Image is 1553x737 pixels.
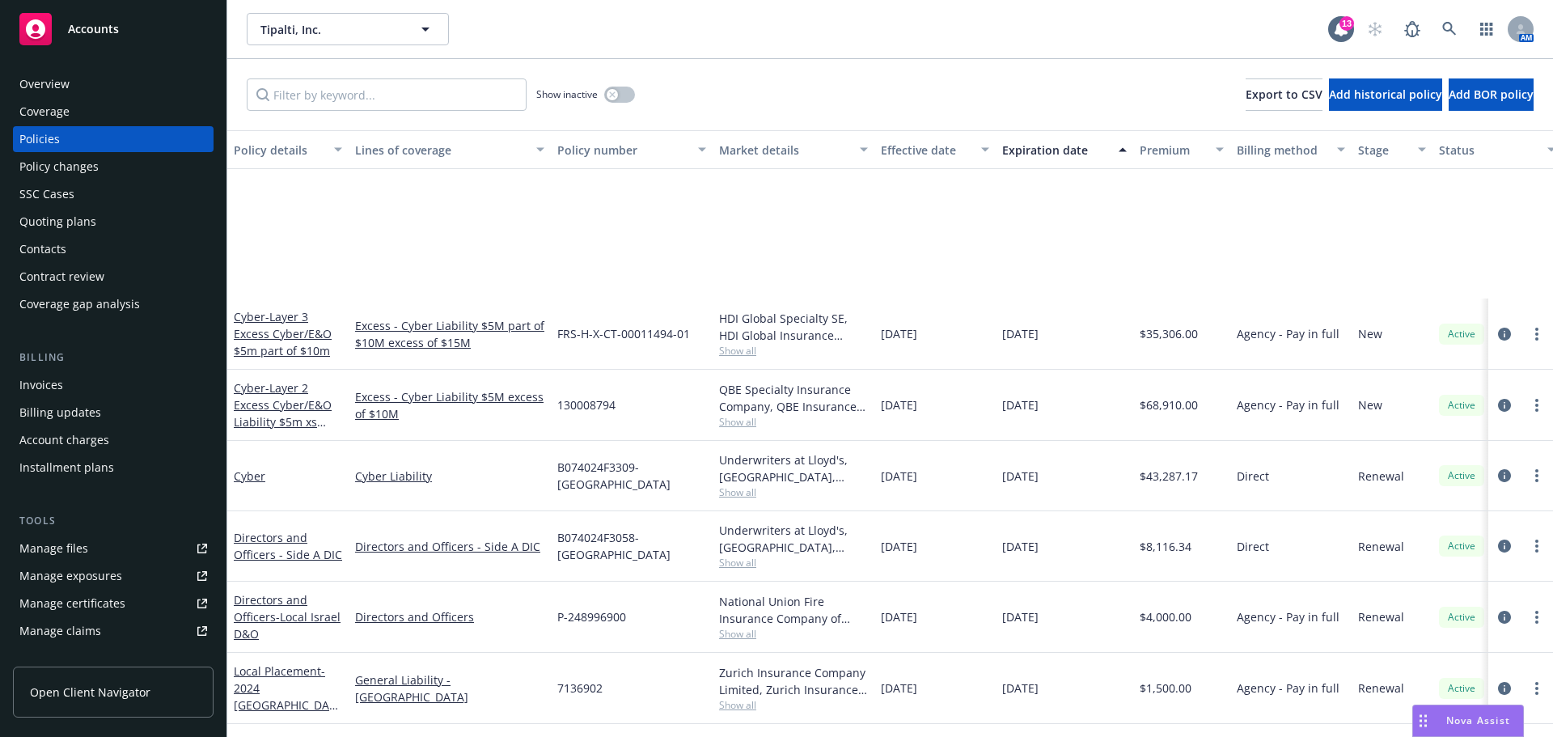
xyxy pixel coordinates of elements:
[234,309,332,358] a: Cyber
[234,609,341,642] span: - Local Israel D&O
[13,126,214,152] a: Policies
[1495,536,1514,556] a: circleInformation
[13,455,214,481] a: Installment plans
[996,130,1133,169] button: Expiration date
[1140,680,1191,697] span: $1,500.00
[13,236,214,262] a: Contacts
[1237,680,1339,697] span: Agency - Pay in full
[881,142,971,159] div: Effective date
[1140,142,1206,159] div: Premium
[355,142,527,159] div: Lines of coverage
[355,468,544,485] a: Cyber Liability
[1445,327,1478,341] span: Active
[1413,705,1433,736] div: Drag to move
[13,400,214,426] a: Billing updates
[1358,538,1404,555] span: Renewal
[1527,679,1547,698] a: more
[234,530,342,562] a: Directors and Officers - Side A DIC
[557,529,706,563] span: B074024F3058- [GEOGRAPHIC_DATA]
[1449,87,1534,102] span: Add BOR policy
[1445,681,1478,696] span: Active
[1527,466,1547,485] a: more
[1527,608,1547,627] a: more
[1412,705,1524,737] button: Nova Assist
[1237,608,1339,625] span: Agency - Pay in full
[13,536,214,561] a: Manage files
[234,592,341,642] a: Directors and Officers
[19,455,114,481] div: Installment plans
[1358,680,1404,697] span: Renewal
[1449,78,1534,111] button: Add BOR policy
[1140,608,1191,625] span: $4,000.00
[719,485,868,499] span: Show all
[557,459,706,493] span: B074024F3309- [GEOGRAPHIC_DATA]
[13,99,214,125] a: Coverage
[1002,468,1039,485] span: [DATE]
[1445,468,1478,483] span: Active
[13,154,214,180] a: Policy changes
[881,680,917,697] span: [DATE]
[13,181,214,207] a: SSC Cases
[1237,396,1339,413] span: Agency - Pay in full
[19,291,140,317] div: Coverage gap analysis
[234,380,332,447] span: - Layer 2 Excess Cyber/E&O Liability $5m xs $10m
[355,317,544,351] a: Excess - Cyber Liability $5M part of $10M excess of $15M
[355,388,544,422] a: Excess - Cyber Liability $5M excess of $10M
[13,264,214,290] a: Contract review
[13,6,214,52] a: Accounts
[19,154,99,180] div: Policy changes
[719,627,868,641] span: Show all
[1358,325,1382,342] span: New
[1495,396,1514,415] a: circleInformation
[1002,680,1039,697] span: [DATE]
[1495,324,1514,344] a: circleInformation
[1495,466,1514,485] a: circleInformation
[234,380,332,447] a: Cyber
[234,309,332,358] span: - Layer 3 Excess Cyber/E&O $5m part of $10m
[68,23,119,36] span: Accounts
[13,618,214,644] a: Manage claims
[1358,396,1382,413] span: New
[1446,714,1510,727] span: Nova Assist
[719,593,868,627] div: National Union Fire Insurance Company of [GEOGRAPHIC_DATA], [GEOGRAPHIC_DATA], AIG
[1358,468,1404,485] span: Renewal
[719,698,868,712] span: Show all
[355,538,544,555] a: Directors and Officers - Side A DIC
[19,372,63,398] div: Invoices
[1358,608,1404,625] span: Renewal
[19,209,96,235] div: Quoting plans
[355,671,544,705] a: General Liability - [GEOGRAPHIC_DATA]
[19,646,95,671] div: Manage BORs
[13,591,214,616] a: Manage certificates
[19,536,88,561] div: Manage files
[1445,398,1478,413] span: Active
[260,21,400,38] span: Tipalti, Inc.
[1237,325,1339,342] span: Agency - Pay in full
[19,71,70,97] div: Overview
[1358,142,1408,159] div: Stage
[227,130,349,169] button: Policy details
[1445,539,1478,553] span: Active
[1329,78,1442,111] button: Add historical policy
[536,87,598,101] span: Show inactive
[881,396,917,413] span: [DATE]
[13,563,214,589] a: Manage exposures
[557,608,626,625] span: P-248996900
[234,142,324,159] div: Policy details
[557,396,616,413] span: 130008794
[19,427,109,453] div: Account charges
[719,522,868,556] div: Underwriters at Lloyd's, [GEOGRAPHIC_DATA], [PERSON_NAME] of London, Hub International Limited
[557,325,690,342] span: FRS-H-X-CT-00011494-01
[13,513,214,529] div: Tools
[1002,538,1039,555] span: [DATE]
[19,618,101,644] div: Manage claims
[13,372,214,398] a: Invoices
[1002,325,1039,342] span: [DATE]
[349,130,551,169] button: Lines of coverage
[1470,13,1503,45] a: Switch app
[1396,13,1428,45] a: Report a Bug
[1329,87,1442,102] span: Add historical policy
[719,142,850,159] div: Market details
[247,78,527,111] input: Filter by keyword...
